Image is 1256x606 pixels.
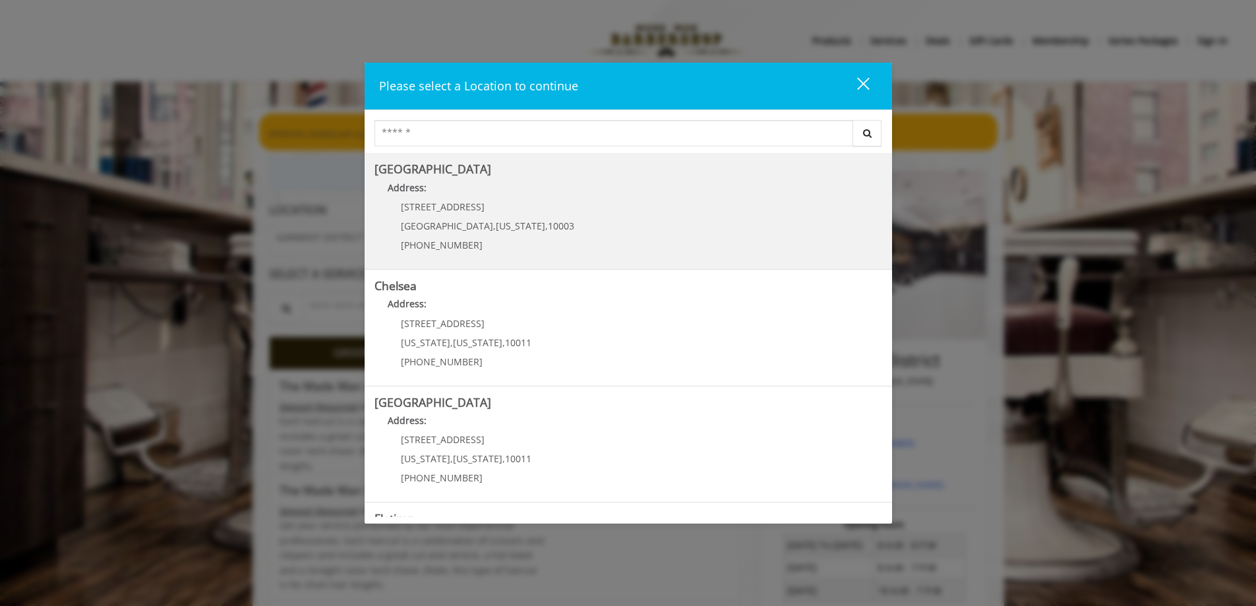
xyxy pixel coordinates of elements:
[401,433,485,446] span: [STREET_ADDRESS]
[374,120,853,146] input: Search Center
[374,278,417,293] b: Chelsea
[401,200,485,213] span: [STREET_ADDRESS]
[505,336,531,349] span: 10011
[374,394,491,410] b: [GEOGRAPHIC_DATA]
[401,239,483,251] span: [PHONE_NUMBER]
[401,336,450,349] span: [US_STATE]
[374,120,882,153] div: Center Select
[502,336,505,349] span: ,
[388,414,427,427] b: Address:
[548,220,574,232] span: 10003
[833,73,878,100] button: close dialog
[502,452,505,465] span: ,
[401,355,483,368] span: [PHONE_NUMBER]
[545,220,548,232] span: ,
[453,452,502,465] span: [US_STATE]
[401,220,493,232] span: [GEOGRAPHIC_DATA]
[374,161,491,177] b: [GEOGRAPHIC_DATA]
[401,471,483,484] span: [PHONE_NUMBER]
[388,181,427,194] b: Address:
[453,336,502,349] span: [US_STATE]
[379,78,578,94] span: Please select a Location to continue
[450,452,453,465] span: ,
[374,510,415,526] b: Flatiron
[401,452,450,465] span: [US_STATE]
[496,220,545,232] span: [US_STATE]
[860,129,875,138] i: Search button
[493,220,496,232] span: ,
[450,336,453,349] span: ,
[401,317,485,330] span: [STREET_ADDRESS]
[842,76,868,96] div: close dialog
[505,452,531,465] span: 10011
[388,297,427,310] b: Address:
